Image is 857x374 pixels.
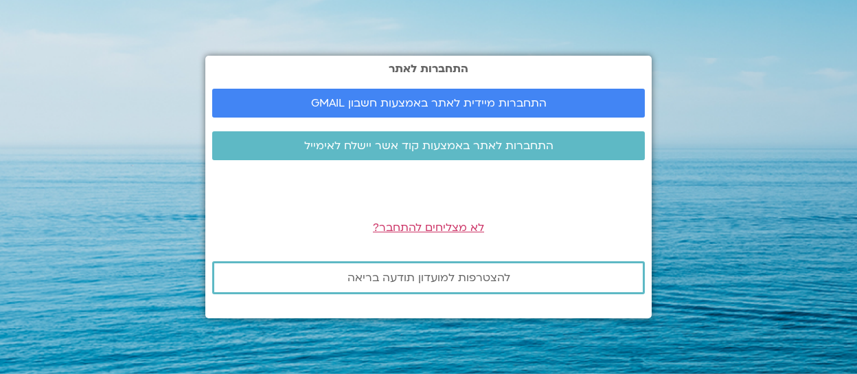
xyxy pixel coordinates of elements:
span: להצטרפות למועדון תודעה בריאה [347,272,510,284]
a: התחברות מיידית לאתר באמצעות חשבון GMAIL [212,89,645,118]
span: התחברות לאתר באמצעות קוד אשר יישלח לאימייל [304,140,553,152]
a: להצטרפות למועדון תודעה בריאה [212,261,645,294]
a: לא מצליחים להתחבר? [373,220,484,235]
h2: התחברות לאתר [212,63,645,75]
a: התחברות לאתר באמצעות קוד אשר יישלח לאימייל [212,131,645,160]
span: התחברות מיידית לאתר באמצעות חשבון GMAIL [311,97,547,109]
